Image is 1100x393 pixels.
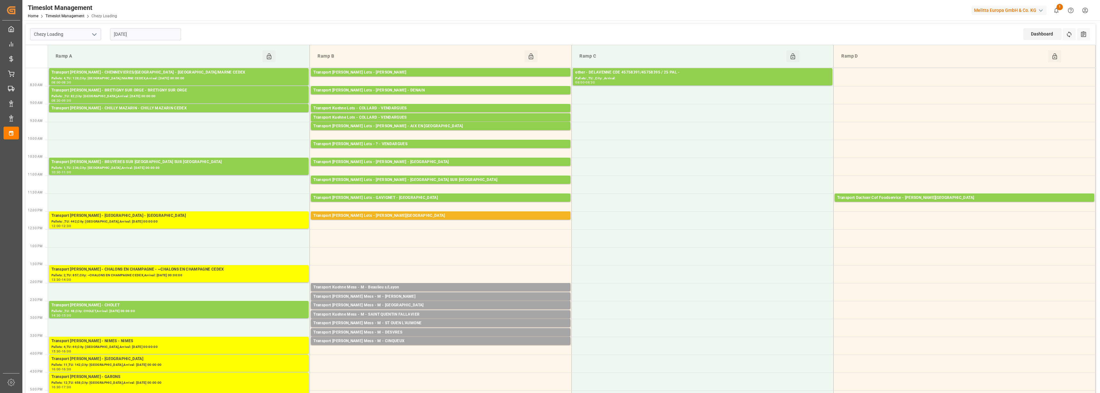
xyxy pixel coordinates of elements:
div: Pallets: ,TU: 48,City: CHOLET,Arrival: [DATE] 00:00:00 [51,309,306,314]
span: 5:00 PM [30,388,43,391]
div: Pallets: 17,TU: ,City: [GEOGRAPHIC_DATA],Arrival: [DATE] 00:00:00 [313,112,568,117]
div: - [61,350,62,353]
div: 16:30 [62,368,71,371]
div: Transport Kuehne Mess - M - Beaulieu s/Layon [313,284,568,291]
div: Transport [PERSON_NAME] - [GEOGRAPHIC_DATA] [51,356,306,362]
div: - [585,81,585,84]
div: Transport [PERSON_NAME] - CHENNEVIERES/[GEOGRAPHIC_DATA] - [GEOGRAPHIC_DATA]/MARNE CEDEX [51,69,306,76]
div: Transport [PERSON_NAME] Lots - [PERSON_NAME][GEOGRAPHIC_DATA] [313,213,568,219]
span: 4:00 PM [30,352,43,355]
div: 08:00 [575,81,585,84]
div: Transport [PERSON_NAME] Mess - M - CINQUEUX [313,338,568,344]
div: Transport [PERSON_NAME] Mess - M - [GEOGRAPHIC_DATA] [313,302,568,309]
div: Transport [PERSON_NAME] - BRUYERES SUR [GEOGRAPHIC_DATA] SUR [GEOGRAPHIC_DATA] [51,159,306,165]
div: Pallets: ,TU: 442,City: [GEOGRAPHIC_DATA],Arrival: [DATE] 00:00:00 [51,219,306,224]
span: 11:30 AM [28,191,43,194]
div: Pallets: ,TU: 11,City: Beaulieu s/[GEOGRAPHIC_DATA],Arrival: [DATE] 00:00:00 [313,291,568,296]
div: - [61,99,62,102]
div: Pallets: ,TU: 6,City: [GEOGRAPHIC_DATA],Arrival: [DATE] 00:00:00 [313,219,568,224]
div: 08:30 [585,81,595,84]
div: Pallets: 4,TU: 128,City: [GEOGRAPHIC_DATA]/MARNE CEDEX,Arrival: [DATE] 00:00:00 [51,76,306,81]
div: Pallets: 4,TU: ,City: [GEOGRAPHIC_DATA],Arrival: [DATE] 00:00:00 [313,121,568,126]
div: Transport [PERSON_NAME] Lots - [PERSON_NAME] - [GEOGRAPHIC_DATA] SUR [GEOGRAPHIC_DATA] [313,177,568,183]
span: 3:30 PM [30,334,43,337]
div: 08:00 [51,81,61,84]
span: 10:00 AM [28,137,43,140]
div: other - DELAVENNE CDE 45758391/45758395 / 25 PAL - [575,69,830,76]
div: Pallets: ,TU: 14,City: [GEOGRAPHIC_DATA][PERSON_NAME],Arrival: [DATE] 00:00:00 [313,318,568,323]
div: Pallets: 8,TU: 413,City: [GEOGRAPHIC_DATA],Arrival: [DATE] 00:00:00 [313,94,568,99]
div: Pallets: ,TU: 82,City: [GEOGRAPHIC_DATA],Arrival: [DATE] 00:00:00 [51,94,306,99]
div: Transport [PERSON_NAME] - NIMES - NIMES [51,338,306,344]
div: 10:30 [51,171,61,174]
span: 1 [1057,4,1063,10]
div: Pallets: 2,TU: 52,City: [GEOGRAPHIC_DATA],Arrival: [DATE] 00:00:00 [313,183,568,189]
div: - [61,171,62,174]
div: Ramp B [315,50,524,62]
div: Pallets: ,TU: 168,City: [GEOGRAPHIC_DATA],Arrival: [DATE] 00:00:00 [313,201,568,207]
div: Pallets: 3,TU: 160,City: [GEOGRAPHIC_DATA],Arrival: [DATE] 00:00:00 [313,147,568,153]
span: 2:30 PM [30,298,43,302]
div: Ramp D [839,50,1048,62]
div: 12:30 [62,224,71,227]
div: Ramp C [577,50,786,62]
div: 08:30 [51,99,61,102]
span: 12:00 PM [28,208,43,212]
div: Transport Kuehne Lots - COLLARD - VENDARGUES [313,105,568,112]
div: Transport [PERSON_NAME] Lots - [PERSON_NAME] - DENAIN [313,87,568,94]
input: DD-MM-YYYY [110,28,181,40]
div: 14:30 [51,314,61,317]
div: Transport [PERSON_NAME] - CHALONS EN CHAMPAGNE - ~CHALONS EN CHAMPAGNE CEDEX [51,266,306,273]
div: Transport Dachser Cof Foodservice - [PERSON_NAME][GEOGRAPHIC_DATA] [837,195,1092,201]
span: 1:00 PM [30,244,43,248]
div: 11:00 [62,171,71,174]
div: 16:00 [51,368,61,371]
div: 14:00 [62,278,71,281]
div: Pallets: ,TU: 70,City: [GEOGRAPHIC_DATA],Arrival: [DATE] 00:00:00 [313,130,568,135]
div: Timeslot Management [28,3,117,12]
div: 16:30 [51,386,61,389]
span: 4:30 PM [30,370,43,373]
div: 08:30 [62,81,71,84]
a: Timeslot Management [45,14,84,18]
div: Pallets: ,TU: 28,City: [GEOGRAPHIC_DATA],Arrival: [DATE] 00:00:00 [313,344,568,350]
div: Pallets: 4,TU: 69,City: [GEOGRAPHIC_DATA],Arrival: [DATE] 00:00:00 [51,344,306,350]
div: Transport [PERSON_NAME] Lots - [PERSON_NAME] - AIX EN [GEOGRAPHIC_DATA] [313,123,568,130]
span: 2:00 PM [30,280,43,284]
a: Home [28,14,38,18]
div: Pallets: 12,TU: 658,City: [GEOGRAPHIC_DATA],Arrival: [DATE] 00:00:00 [51,380,306,386]
div: 09:00 [62,99,71,102]
span: 9:00 AM [30,101,43,105]
div: Pallets: 11,TU: 142,City: [GEOGRAPHIC_DATA],Arrival: [DATE] 00:00:00 [51,362,306,368]
div: Ramp A [53,50,263,62]
div: Transport [PERSON_NAME] Mess - M - ST OUEN L'AUMONE [313,320,568,326]
div: - [61,386,62,389]
div: Transport [PERSON_NAME] Lots - ? - VENDARGUES [313,141,568,147]
div: Transport [PERSON_NAME] - GARONS [51,374,306,380]
div: Transport [PERSON_NAME] - CHOLET [51,302,306,309]
div: 15:00 [62,314,71,317]
button: show 1 new notifications [1049,3,1064,18]
div: Transport [PERSON_NAME] Mess - M - DESVRES [313,329,568,336]
div: - [61,368,62,371]
div: Transport [PERSON_NAME] - [GEOGRAPHIC_DATA] - [GEOGRAPHIC_DATA] [51,213,306,219]
div: 16:00 [62,350,71,353]
div: - [61,81,62,84]
div: Pallets: 2,TU: 857,City: ~CHALONS EN CHAMPAGNE CEDEX,Arrival: [DATE] 00:00:00 [51,273,306,278]
div: 15:30 [51,350,61,353]
div: Transport Kuehne Lots - COLLARD - VENDARGUES [313,114,568,121]
div: Transport [PERSON_NAME] Mess - M - [PERSON_NAME] [313,294,568,300]
div: - [61,224,62,227]
div: Pallets: ,TU: ,City: ,Arrival: [575,76,830,81]
div: Melitta Europa GmbH & Co. KG [971,6,1047,15]
div: Pallets: 1,TU: 236,City: [GEOGRAPHIC_DATA],Arrival: [DATE] 00:00:00 [51,165,306,171]
div: 17:30 [62,386,71,389]
div: Pallets: ,TU: 44,City: ST OUEN L'AUMONE,Arrival: [DATE] 00:00:00 [313,326,568,332]
div: Dashboard [1023,28,1062,40]
button: open menu [89,29,99,39]
div: Pallets: 1,TU: 3,City: DESVRES,Arrival: [DATE] 00:00:00 [313,336,568,341]
span: 1:30 PM [30,262,43,266]
div: Transport [PERSON_NAME] Lots - [PERSON_NAME] [313,69,568,76]
div: Pallets: ,TU: 66,City: [PERSON_NAME],Arrival: [DATE] 00:00:00 [313,300,568,305]
div: Transport [PERSON_NAME] Lots - GAVIGNET - [GEOGRAPHIC_DATA] [313,195,568,201]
